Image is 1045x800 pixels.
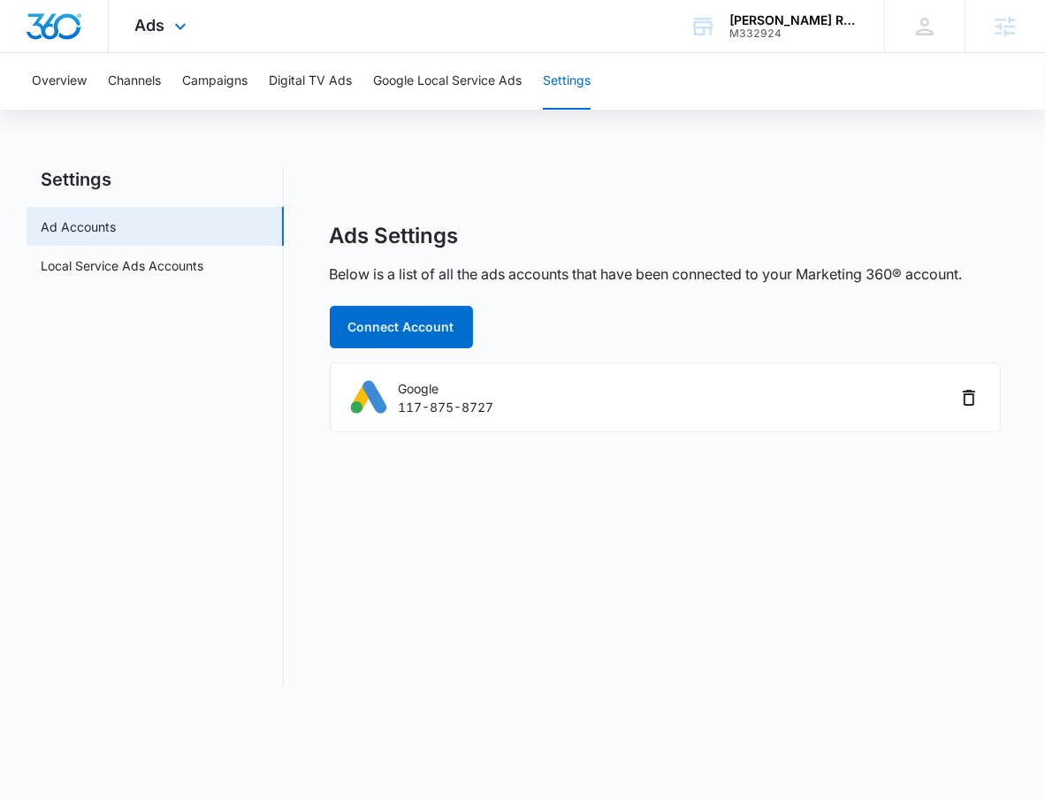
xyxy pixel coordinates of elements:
button: Digital TV Ads [269,53,352,110]
p: Below is a list of all the ads accounts that have been connected to your Marketing 360® account. [330,263,963,285]
p: 117-875-8727 [399,398,494,416]
div: account id [729,27,858,40]
a: Local Service Ads Accounts [41,256,203,275]
div: account name [729,13,858,27]
button: Google Local Service Ads [373,53,522,110]
h1: Ads Settings [330,223,459,249]
h2: Settings [27,166,284,193]
span: Ads [135,16,165,34]
p: Google [399,379,494,398]
button: Campaigns [182,53,248,110]
button: Settings [543,53,591,110]
button: Overview [32,53,87,110]
button: Connect Account [330,306,473,348]
a: Ad Accounts [41,217,116,236]
button: Channels [108,53,161,110]
img: logo-googleAds.svg [348,377,388,417]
